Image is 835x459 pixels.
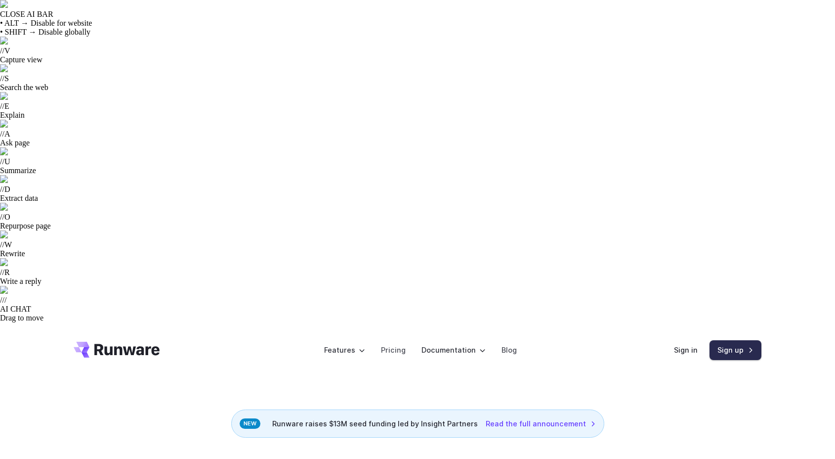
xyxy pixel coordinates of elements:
a: Blog [501,344,517,356]
a: Go to / [74,342,160,358]
a: Read the full announcement [486,418,596,429]
a: Sign in [674,344,698,356]
label: Features [324,344,365,356]
a: Sign up [710,340,761,360]
div: Runware raises $13M seed funding led by Insight Partners [231,410,604,438]
label: Documentation [421,344,486,356]
a: Pricing [381,344,406,356]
